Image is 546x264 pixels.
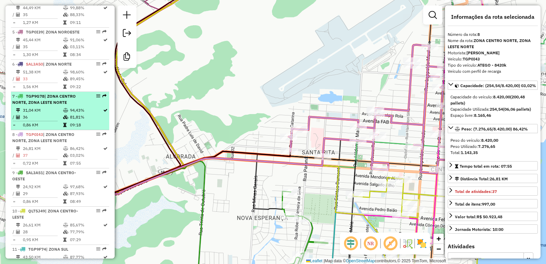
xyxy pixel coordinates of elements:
[70,228,103,235] td: 77,79%
[12,51,16,58] td: =
[12,122,16,128] td: =
[448,135,538,158] div: Peso: (7.276,65/8.420,00) 86,42%
[503,107,531,112] strong: (06,06 pallets)
[96,132,100,136] em: Opções
[63,38,68,42] i: % de utilização do peso
[12,83,16,90] td: =
[70,75,103,82] td: 89,45%
[448,186,538,196] a: Total de atividades:37
[12,170,76,181] span: 9 -
[102,209,106,213] em: Rota exportada
[70,198,103,205] td: 08:49
[120,8,134,24] a: Nova sessão e pesquisa
[362,235,379,252] span: Ocultar NR
[26,94,44,99] span: TGP9G78
[450,112,535,119] div: Espaço livre:
[102,30,106,34] em: Rota exportada
[70,152,103,159] td: 03,02%
[16,77,20,81] i: Total de Atividades
[70,4,103,11] td: 99,88%
[450,143,535,150] div: Peso Utilizado:
[63,53,67,57] i: Tempo total em rota
[120,50,134,65] a: Criar modelo
[26,170,43,175] span: SAL3A51
[96,62,100,66] em: Opções
[16,255,20,259] i: Distância Total
[102,247,106,251] em: Rota exportada
[426,8,440,22] a: Exibir filtros
[70,107,103,114] td: 94,43%
[70,51,103,58] td: 08:34
[12,132,74,143] span: 8 -
[70,183,103,190] td: 97,68%
[477,62,506,68] strong: ATEGO - 8420k
[96,94,100,98] em: Opções
[450,106,535,112] div: Capacidade Utilizada:
[70,222,103,228] td: 85,67%
[448,124,538,133] a: Peso: (7.276,65/8.420,00) 86,42%
[306,259,322,263] a: Leaflet
[63,85,67,89] i: Tempo total em rota
[103,185,107,189] i: Rota otimizada
[482,202,495,207] strong: 997,00
[23,254,63,261] td: 43,50 KM
[481,138,498,143] strong: 8.420,00
[23,4,63,11] td: 44,49 KM
[70,83,103,90] td: 09:22
[23,114,63,121] td: 36
[96,30,100,34] em: Opções
[455,201,495,207] div: Total de itens:
[63,13,68,17] i: % de utilização da cubagem
[16,230,20,234] i: Total de Atividades
[63,6,68,10] i: % de utilização do peso
[12,94,76,105] span: | ZONA CENTRO NORTE, ZONA LESTE NORTE
[16,70,20,74] i: Distância Total
[346,259,375,263] a: OpenStreetMap
[448,81,538,90] a: Capacidade: (254,54/8.420,00) 03,02%
[16,223,20,227] i: Distância Total
[63,147,68,151] i: % de utilização do peso
[382,235,399,252] span: Exibir rótulo
[63,199,67,204] i: Tempo total em rota
[46,247,68,252] span: | ZONA SUL
[102,132,106,136] em: Rota exportada
[103,147,107,151] i: Rota otimizada
[23,11,63,18] td: 35
[63,45,68,49] i: % de utilização da cubagem
[450,94,535,106] div: Capacidade do veículo:
[448,199,538,208] a: Total de itens:997,00
[12,132,74,143] span: | ZONA CENTRO NORTE, ZONA LESTE NORTE
[466,50,500,55] strong: [PERSON_NAME]
[16,147,20,151] i: Distância Total
[26,29,43,34] span: TGP0I39
[23,228,63,235] td: 28
[402,238,413,249] img: Fluxo de ruas
[23,222,63,228] td: 26,61 KM
[23,69,63,75] td: 51,38 KM
[96,170,100,175] em: Opções
[12,208,78,220] span: 10 -
[23,152,63,159] td: 37
[474,113,491,118] strong: 8.165,46
[63,70,68,74] i: % de utilização do peso
[43,61,72,67] span: | ZONA NORTE
[12,114,16,121] td: /
[23,190,63,197] td: 29
[23,75,63,82] td: 33
[43,29,80,34] span: | ZONA NOROESTE
[463,56,480,61] strong: TGP0I43
[477,214,502,219] strong: R$ 50.923,48
[455,214,502,220] div: Valor total:
[63,108,68,112] i: % de utilização do peso
[70,236,103,243] td: 07:29
[12,170,76,181] span: | ZONA CENTRO-OESTE
[70,122,103,128] td: 09:18
[103,255,107,259] i: Rota otimizada
[23,160,63,167] td: 0,72 KM
[102,170,106,175] em: Rota exportada
[63,115,68,119] i: % de utilização da cubagem
[12,152,16,159] td: /
[26,132,43,137] span: TGP0I43
[448,56,538,62] div: Veículo:
[448,50,538,56] div: Motorista:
